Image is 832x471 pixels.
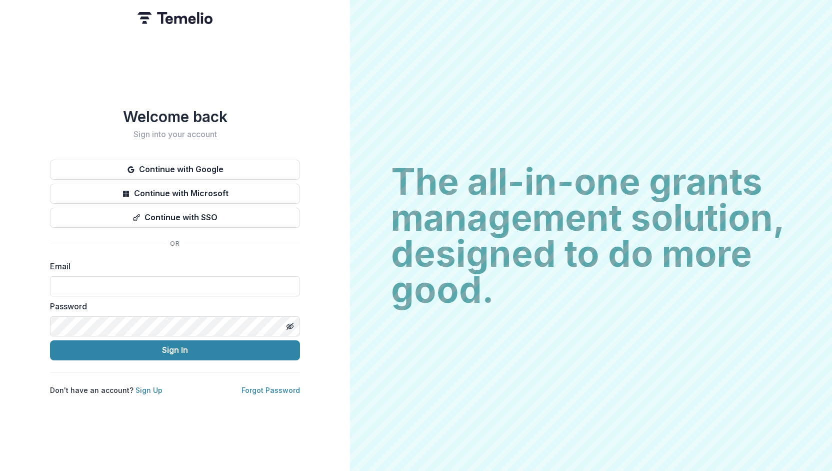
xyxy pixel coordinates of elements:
h1: Welcome back [50,108,300,126]
label: Email [50,260,294,272]
label: Password [50,300,294,312]
button: Continue with Google [50,160,300,180]
h2: Sign into your account [50,130,300,139]
button: Toggle password visibility [282,318,298,334]
button: Continue with Microsoft [50,184,300,204]
a: Forgot Password [241,386,300,394]
button: Continue with SSO [50,208,300,228]
img: Temelio [137,12,212,24]
a: Sign Up [135,386,162,394]
p: Don't have an account? [50,385,162,395]
button: Sign In [50,340,300,360]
